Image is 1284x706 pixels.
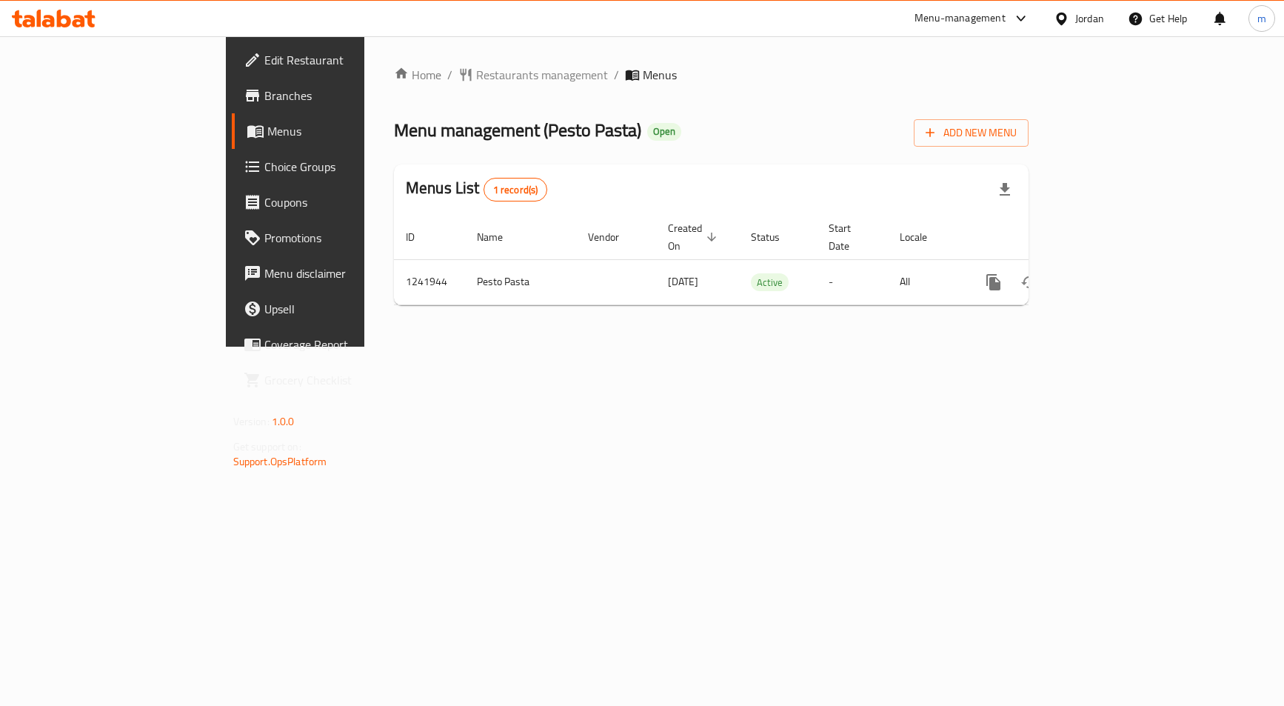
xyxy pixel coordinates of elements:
[232,256,441,291] a: Menu disclaimer
[888,259,964,304] td: All
[232,220,441,256] a: Promotions
[394,113,641,147] span: Menu management ( Pesto Pasta )
[964,215,1130,260] th: Actions
[484,178,548,202] div: Total records count
[233,437,301,456] span: Get support on:
[914,10,1006,27] div: Menu-management
[976,264,1012,300] button: more
[232,78,441,113] a: Branches
[232,42,441,78] a: Edit Restaurant
[477,228,522,246] span: Name
[264,336,429,353] span: Coverage Report
[264,51,429,69] span: Edit Restaurant
[987,172,1023,207] div: Export file
[232,113,441,149] a: Menus
[484,183,547,197] span: 1 record(s)
[272,412,295,431] span: 1.0.0
[751,228,799,246] span: Status
[394,215,1130,305] table: enhanced table
[914,119,1029,147] button: Add New Menu
[264,264,429,282] span: Menu disclaimer
[829,219,870,255] span: Start Date
[614,66,619,84] li: /
[406,228,434,246] span: ID
[668,272,698,291] span: [DATE]
[1075,10,1104,27] div: Jordan
[926,124,1017,142] span: Add New Menu
[264,300,429,318] span: Upsell
[264,229,429,247] span: Promotions
[751,273,789,291] div: Active
[264,371,429,389] span: Grocery Checklist
[1012,264,1047,300] button: Change Status
[394,66,1029,84] nav: breadcrumb
[647,125,681,138] span: Open
[458,66,608,84] a: Restaurants management
[232,362,441,398] a: Grocery Checklist
[232,327,441,362] a: Coverage Report
[647,123,681,141] div: Open
[1257,10,1266,27] span: m
[232,291,441,327] a: Upsell
[232,184,441,220] a: Coupons
[232,149,441,184] a: Choice Groups
[406,177,547,202] h2: Menus List
[264,158,429,176] span: Choice Groups
[668,219,721,255] span: Created On
[476,66,608,84] span: Restaurants management
[447,66,452,84] li: /
[465,259,576,304] td: Pesto Pasta
[751,274,789,291] span: Active
[267,122,429,140] span: Menus
[233,412,270,431] span: Version:
[817,259,888,304] td: -
[900,228,946,246] span: Locale
[643,66,677,84] span: Menus
[233,452,327,471] a: Support.OpsPlatform
[264,87,429,104] span: Branches
[588,228,638,246] span: Vendor
[264,193,429,211] span: Coupons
